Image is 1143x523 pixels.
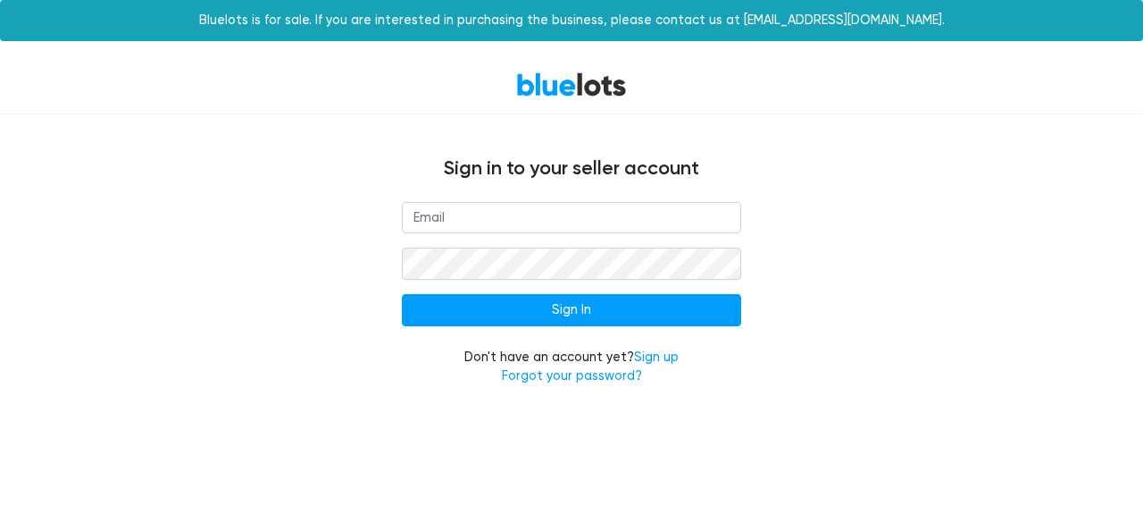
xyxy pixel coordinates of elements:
a: Sign up [634,350,679,365]
div: Don't have an account yet? [402,348,741,386]
a: BlueLots [516,72,627,97]
input: Sign In [402,294,741,326]
input: Email [402,202,741,234]
h4: Sign in to your seller account [36,157,1107,181]
a: Forgot your password? [502,368,642,384]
